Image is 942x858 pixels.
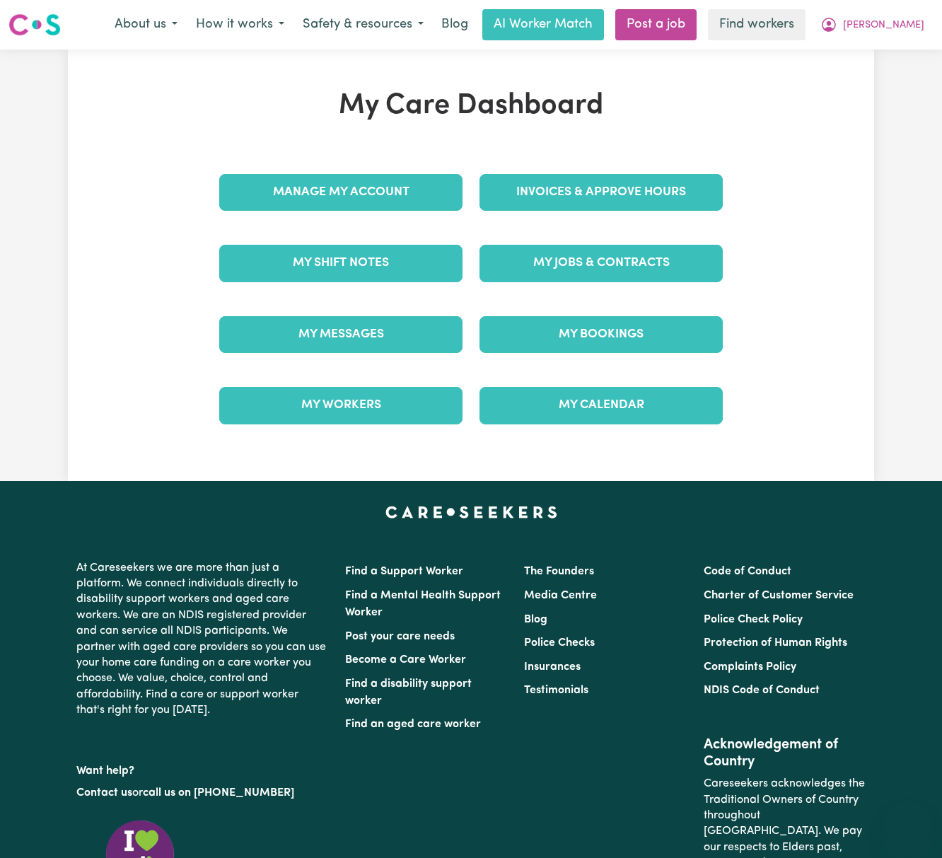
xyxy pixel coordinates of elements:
[219,316,463,353] a: My Messages
[345,678,472,707] a: Find a disability support worker
[345,631,455,642] a: Post your care needs
[76,787,132,799] a: Contact us
[345,590,501,618] a: Find a Mental Health Support Worker
[704,685,820,696] a: NDIS Code of Conduct
[211,89,731,123] h1: My Care Dashboard
[704,614,803,625] a: Police Check Policy
[479,387,723,424] a: My Calendar
[524,614,547,625] a: Blog
[704,590,854,601] a: Charter of Customer Service
[524,566,594,577] a: The Founders
[524,661,581,673] a: Insurances
[219,245,463,282] a: My Shift Notes
[811,10,934,40] button: My Account
[708,9,806,40] a: Find workers
[433,9,477,40] a: Blog
[219,174,463,211] a: Manage My Account
[615,9,697,40] a: Post a job
[843,18,924,33] span: [PERSON_NAME]
[524,637,595,649] a: Police Checks
[479,316,723,353] a: My Bookings
[76,779,328,806] p: or
[8,12,61,37] img: Careseekers logo
[704,661,796,673] a: Complaints Policy
[479,174,723,211] a: Invoices & Approve Hours
[76,555,328,724] p: At Careseekers we are more than just a platform. We connect individuals directly to disability su...
[293,10,433,40] button: Safety & resources
[105,10,187,40] button: About us
[187,10,293,40] button: How it works
[704,566,791,577] a: Code of Conduct
[345,566,463,577] a: Find a Support Worker
[385,506,557,518] a: Careseekers home page
[524,685,588,696] a: Testimonials
[345,654,466,666] a: Become a Care Worker
[219,387,463,424] a: My Workers
[143,787,294,799] a: call us on [PHONE_NUMBER]
[704,736,866,770] h2: Acknowledgement of Country
[704,637,847,649] a: Protection of Human Rights
[482,9,604,40] a: AI Worker Match
[524,590,597,601] a: Media Centre
[345,719,481,730] a: Find an aged care worker
[76,758,328,779] p: Want help?
[8,8,61,41] a: Careseekers logo
[479,245,723,282] a: My Jobs & Contracts
[885,801,931,847] iframe: Button to launch messaging window, conversation in progress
